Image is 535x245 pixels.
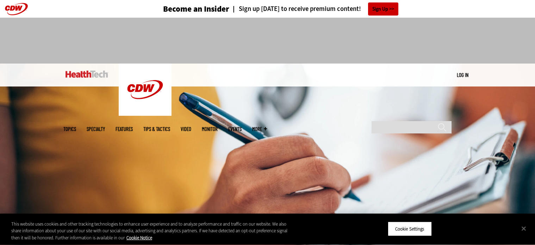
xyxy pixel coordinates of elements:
[163,5,229,13] h3: Become an Insider
[252,126,267,132] span: More
[87,126,105,132] span: Specialty
[457,72,468,78] a: Log in
[457,71,468,79] div: User menu
[119,110,172,118] a: CDW
[119,64,172,116] img: Home
[143,126,170,132] a: Tips & Tactics
[63,126,76,132] span: Topics
[516,221,531,236] button: Close
[11,221,294,241] div: This website uses cookies and other tracking technologies to enhance user experience and to analy...
[139,25,396,56] iframe: advertisement
[388,221,432,236] button: Cookie Settings
[181,126,191,132] a: Video
[229,6,361,12] a: Sign up [DATE] to receive premium content!
[368,2,398,16] a: Sign Up
[126,235,152,241] a: More information about your privacy
[66,71,108,78] img: Home
[137,5,229,13] a: Become an Insider
[116,126,133,132] a: Features
[228,126,242,132] a: Events
[202,126,218,132] a: MonITor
